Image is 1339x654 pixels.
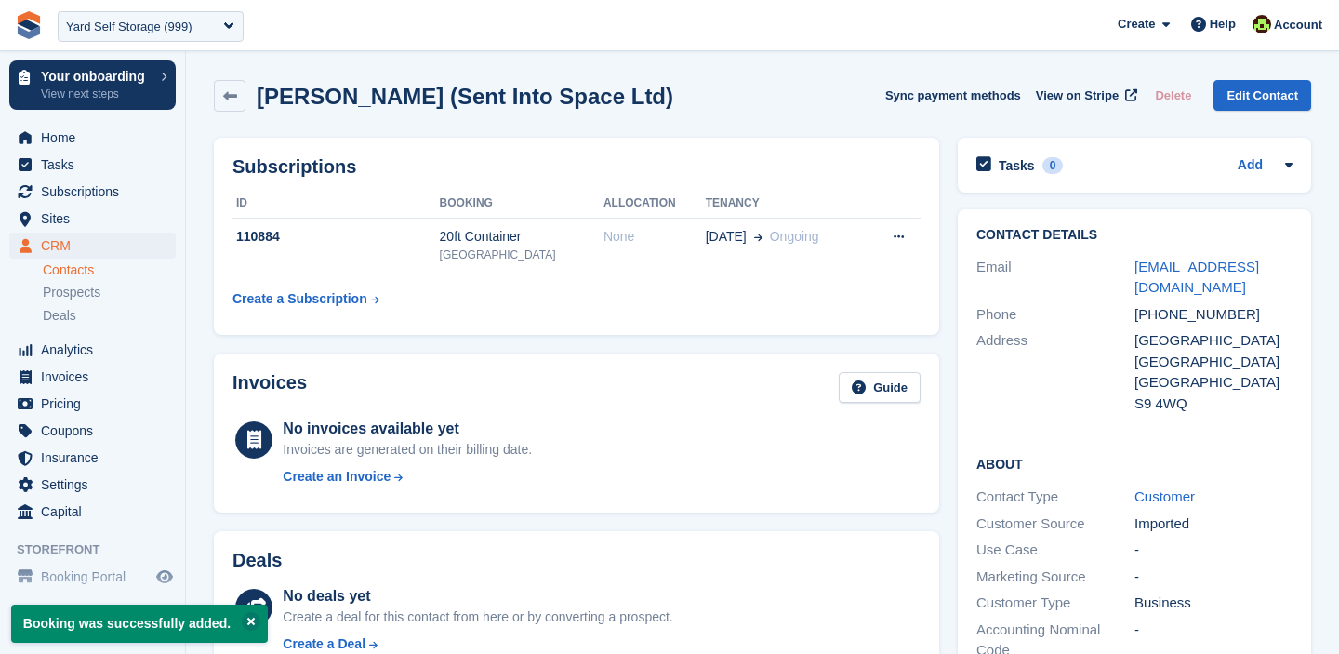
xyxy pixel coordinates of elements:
span: Home [41,125,152,151]
img: stora-icon-8386f47178a22dfd0bd8f6a31ec36ba5ce8667c1dd55bd0f319d3a0aa187defe.svg [15,11,43,39]
h2: [PERSON_NAME] (Sent Into Space Ltd) [257,84,673,109]
div: Customer Type [976,593,1134,614]
span: Prospects [43,284,100,301]
a: menu [9,337,176,363]
span: Analytics [41,337,152,363]
div: S9 4WQ [1134,394,1293,415]
a: menu [9,152,176,178]
div: No invoices available yet [283,418,532,440]
div: Create an Invoice [283,467,391,487]
a: Add [1238,155,1263,177]
a: menu [9,418,176,444]
a: menu [9,564,176,590]
h2: Tasks [999,157,1035,174]
div: Create a deal for this contact from here or by converting a prospect. [283,607,672,627]
span: Help [1210,15,1236,33]
th: Tenancy [706,189,866,219]
span: Ongoing [770,229,819,244]
a: Create a Deal [283,634,672,654]
span: [DATE] [706,227,747,247]
div: Marketing Source [976,567,1134,588]
span: Tasks [41,152,152,178]
a: [EMAIL_ADDRESS][DOMAIN_NAME] [1134,259,1259,296]
a: menu [9,364,176,390]
div: 110884 [232,227,440,247]
span: Invoices [41,364,152,390]
th: Allocation [603,189,706,219]
h2: About [976,454,1293,473]
img: Catherine Coffey [1253,15,1271,33]
div: Create a Subscription [232,289,367,309]
div: Address [976,330,1134,414]
a: Create an Invoice [283,467,532,487]
span: Account [1274,16,1322,34]
div: [PHONE_NUMBER] [1134,304,1293,326]
div: [GEOGRAPHIC_DATA] [440,247,603,263]
span: Sites [41,206,152,232]
th: ID [232,189,440,219]
a: Prospects [43,283,176,302]
div: Imported [1134,514,1293,535]
a: menu [9,233,176,259]
a: menu [9,125,176,151]
a: menu [9,391,176,417]
div: Invoices are generated on their billing date. [283,440,532,460]
div: Email [976,257,1134,299]
span: CRM [41,233,152,259]
span: View on Stripe [1036,87,1119,105]
a: Your onboarding View next steps [9,60,176,110]
a: menu [9,206,176,232]
button: Delete [1147,80,1199,111]
th: Booking [440,189,603,219]
p: View next steps [41,86,152,102]
p: Your onboarding [41,70,152,83]
a: Create a Subscription [232,282,379,316]
div: Create a Deal [283,634,365,654]
a: menu [9,179,176,205]
a: menu [9,445,176,471]
h2: Invoices [232,372,307,403]
h2: Contact Details [976,228,1293,243]
a: menu [9,472,176,498]
h2: Deals [232,550,282,571]
span: Storefront [17,541,185,559]
div: 20ft Container [440,227,603,247]
a: Edit Contact [1213,80,1311,111]
a: Customer [1134,488,1195,504]
div: No deals yet [283,585,672,607]
span: Subscriptions [41,179,152,205]
div: - [1134,567,1293,588]
span: Settings [41,472,152,498]
span: Deals [43,307,76,325]
a: Deals [43,306,176,326]
span: Booking Portal [41,564,152,590]
span: Create [1118,15,1155,33]
a: Contacts [43,261,176,279]
span: Insurance [41,445,152,471]
div: [GEOGRAPHIC_DATA] [1134,352,1293,373]
span: Pricing [41,391,152,417]
span: Capital [41,499,152,525]
div: [GEOGRAPHIC_DATA] [1134,330,1293,352]
p: Booking was successfully added. [11,605,268,643]
div: Use Case [976,540,1134,561]
a: menu [9,499,176,525]
div: Business [1134,593,1293,614]
button: Sync payment methods [885,80,1021,111]
div: 0 [1042,157,1064,174]
a: Preview store [153,566,176,588]
div: - [1134,540,1293,561]
div: Customer Source [976,514,1134,535]
a: View on Stripe [1028,80,1141,111]
div: Contact Type [976,487,1134,508]
div: Phone [976,304,1134,326]
div: None [603,227,706,247]
div: Yard Self Storage (999) [66,18,192,36]
div: [GEOGRAPHIC_DATA] [1134,372,1293,394]
span: Coupons [41,418,152,444]
h2: Subscriptions [232,156,921,178]
a: Guide [839,372,921,403]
